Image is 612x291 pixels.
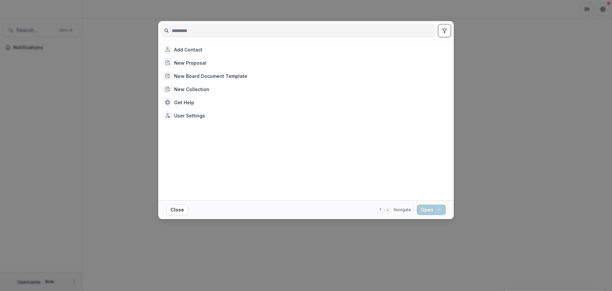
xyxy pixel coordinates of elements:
[174,46,202,53] div: Add Contact
[166,205,188,215] button: Close
[174,112,205,119] div: User Settings
[438,24,451,37] button: toggle filters
[174,86,209,93] div: New Collection
[174,73,247,80] div: New Board Document Template
[394,207,411,213] span: Navigate
[174,59,206,66] div: New Proposal
[174,99,194,106] div: Get Help
[417,205,446,215] button: Open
